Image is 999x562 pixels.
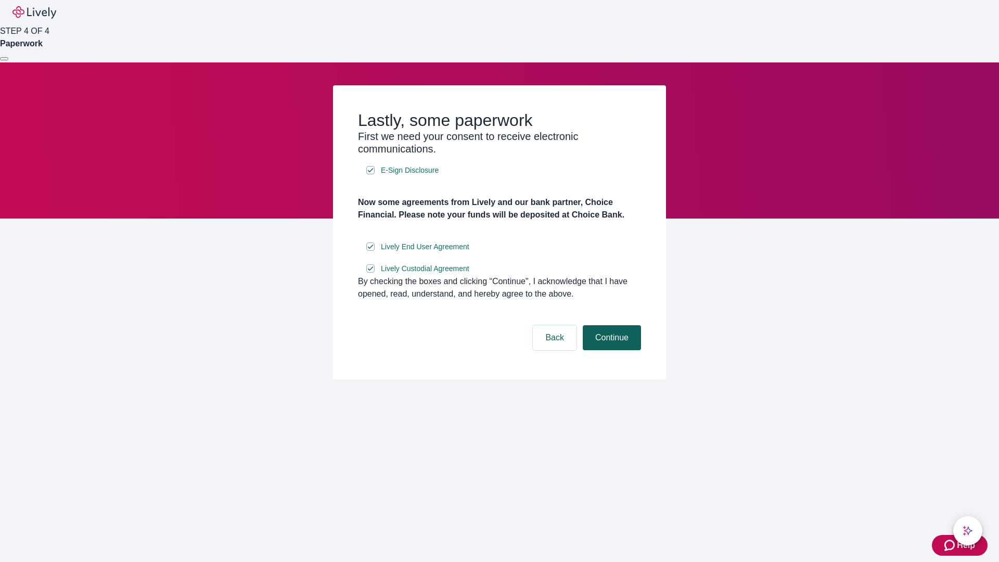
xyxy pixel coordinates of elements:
[358,110,641,130] h2: Lastly, some paperwork
[932,535,988,556] button: Zendesk support iconHelp
[381,263,469,274] span: Lively Custodial Agreement
[379,164,441,177] a: e-sign disclosure document
[12,6,56,19] img: Lively
[944,539,957,552] svg: Zendesk support icon
[957,539,975,552] span: Help
[963,526,973,536] svg: Lively AI Assistant
[358,130,641,155] h3: First we need your consent to receive electronic communications.
[533,325,577,350] button: Back
[358,275,641,300] div: By checking the boxes and clicking “Continue", I acknowledge that I have opened, read, understand...
[379,240,471,253] a: e-sign disclosure document
[358,196,641,221] h4: Now some agreements from Lively and our bank partner, Choice Financial. Please note your funds wi...
[379,262,471,275] a: e-sign disclosure document
[381,165,439,176] span: E-Sign Disclosure
[953,516,982,545] button: chat
[583,325,641,350] button: Continue
[381,241,469,252] span: Lively End User Agreement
